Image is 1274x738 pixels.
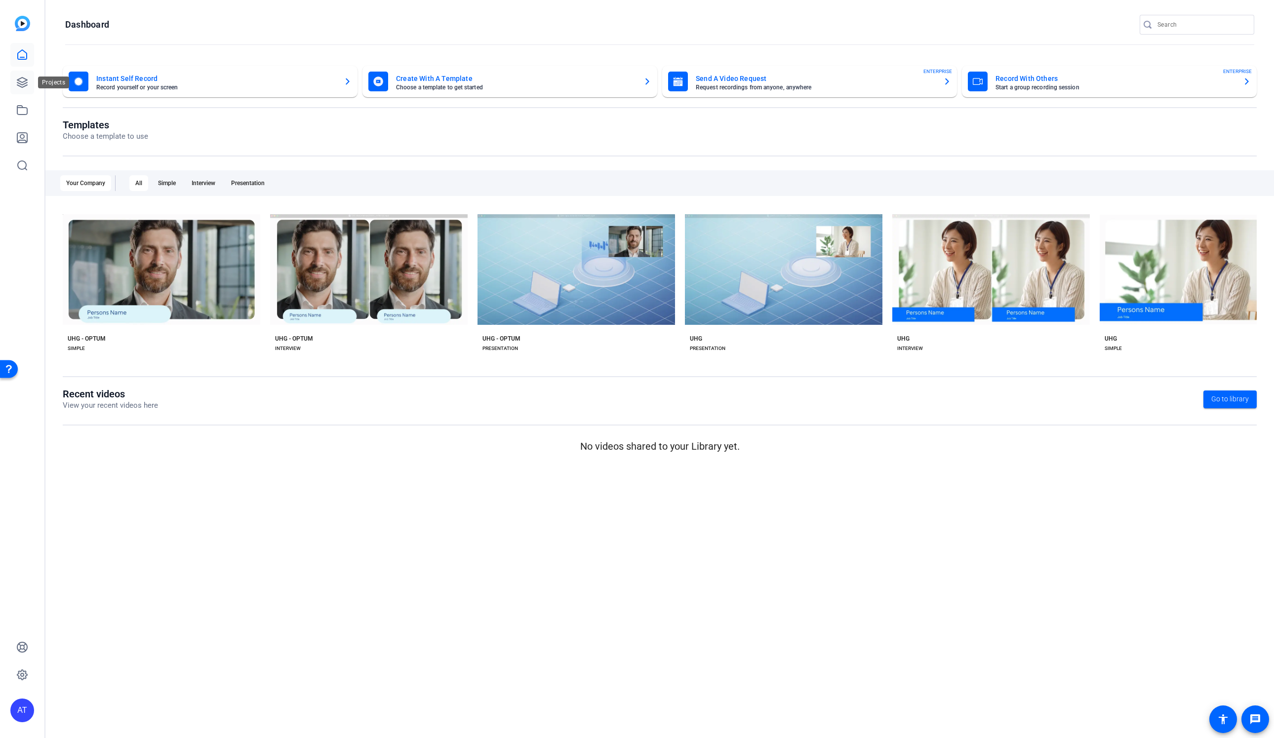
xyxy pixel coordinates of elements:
mat-icon: message [1249,713,1261,725]
mat-card-title: Instant Self Record [96,73,336,84]
div: INTERVIEW [897,345,923,352]
div: PRESENTATION [482,345,518,352]
span: ENTERPRISE [1223,68,1252,75]
h1: Recent videos [63,388,158,400]
div: UHG [897,335,910,343]
mat-card-subtitle: Record yourself or your screen [96,84,336,90]
mat-card-title: Create With A Template [396,73,636,84]
div: INTERVIEW [275,345,301,352]
div: UHG [1105,335,1117,343]
div: SIMPLE [1105,345,1122,352]
div: Interview [186,175,221,191]
button: Record With OthersStart a group recording sessionENTERPRISE [962,66,1257,97]
div: SIMPLE [68,345,85,352]
p: No videos shared to your Library yet. [63,439,1257,454]
p: Choose a template to use [63,131,148,142]
div: UHG [690,335,702,343]
img: blue-gradient.svg [15,16,30,31]
div: UHG - OPTUM [68,335,106,343]
div: Your Company [60,175,111,191]
mat-card-title: Send A Video Request [696,73,935,84]
mat-card-subtitle: Start a group recording session [995,84,1235,90]
input: Search [1157,19,1246,31]
p: View your recent videos here [63,400,158,411]
div: UHG - OPTUM [275,335,313,343]
span: Go to library [1211,394,1249,404]
a: Go to library [1203,390,1257,408]
div: AT [10,699,34,722]
div: PRESENTATION [690,345,725,352]
h1: Dashboard [65,19,109,31]
button: Create With A TemplateChoose a template to get started [362,66,657,97]
h1: Templates [63,119,148,131]
mat-icon: accessibility [1217,713,1229,725]
div: Simple [152,175,182,191]
button: Send A Video RequestRequest recordings from anyone, anywhereENTERPRISE [662,66,957,97]
div: Projects [38,77,69,88]
mat-card-subtitle: Choose a template to get started [396,84,636,90]
mat-card-subtitle: Request recordings from anyone, anywhere [696,84,935,90]
mat-card-title: Record With Others [995,73,1235,84]
div: All [129,175,148,191]
div: UHG - OPTUM [482,335,520,343]
div: Presentation [225,175,271,191]
span: ENTERPRISE [923,68,952,75]
button: Instant Self RecordRecord yourself or your screen [63,66,358,97]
